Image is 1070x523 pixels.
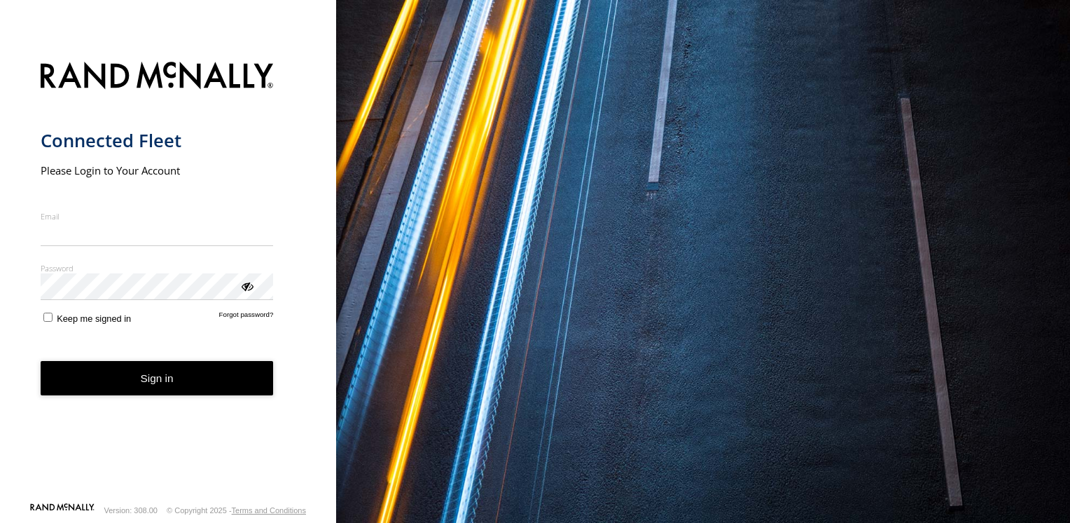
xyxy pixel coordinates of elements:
[239,278,253,292] div: ViewPassword
[57,313,131,324] span: Keep me signed in
[41,163,274,177] h2: Please Login to Your Account
[232,506,306,515] a: Terms and Conditions
[219,311,274,324] a: Forgot password?
[43,313,53,322] input: Keep me signed in
[41,53,296,502] form: main
[167,506,306,515] div: © Copyright 2025 -
[30,503,95,517] a: Visit our Website
[41,211,274,222] label: Email
[104,506,158,515] div: Version: 308.00
[41,263,274,273] label: Password
[41,59,274,95] img: Rand McNally
[41,361,274,395] button: Sign in
[41,129,274,152] h1: Connected Fleet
